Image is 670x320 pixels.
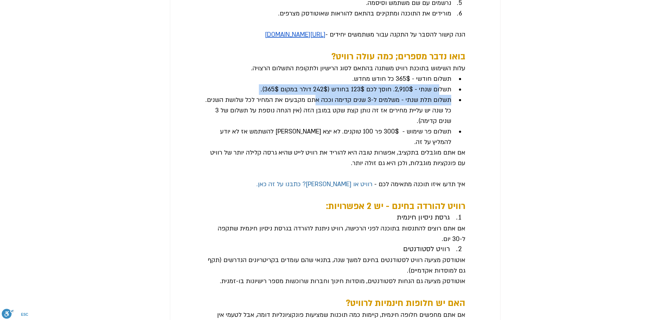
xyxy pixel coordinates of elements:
[209,149,465,167] span: אם אתם מוגבלים בתקציב, אפשרות טובה היא להוריד את רוויט לייט שהיא גרסה קלילה יותר של רוויט עם פונק...
[331,51,465,63] span: בואו נדבר מספרים; כמה עולה רוויט?
[403,244,450,254] span: רוויט לסטודנטים
[256,180,372,188] a: רוויט או [PERSON_NAME]? כתבנו על זה כאן.
[251,64,465,72] span: עלות השימוש בתוכנת רוויט משתנה בהתאם לסוג הרישיון ולתקופת התשלום הרצויה.
[325,31,465,39] span: הנה קישור להסבר על התקנה עבור משתמשים יחידים -
[352,75,451,83] span: תשלום חודשי - 365$ כל חודש מחדש.
[204,96,451,125] span: תשלום תלת שנתי - משלמים ל-3 שנים קדימה וככה אתם מקבעים את המחיר לכל שלושת השנים. כל שנה יש עליית ...
[220,277,465,285] span: אוטודסק מציעה גם הנחות לסטודנטים, מוסדות חינוך וחברות שרוכשות מספר רישיונות בו-זמנית.
[326,201,465,212] span: רוויט להורדה בחינם - יש 2 אפשרויות:
[216,224,465,243] span: אם אתם רוצים להתנסות בתוכנה לפני הרכישה, רוויט ניתנת להורדה בגרסת ניסיון חינמית שתקפה ל-30 יום.
[374,180,465,188] span: איך תדעו איזו תוכנה מתאימה לכם -
[206,256,465,275] span: אוטודסק מציעה רוויט לסטודנטים בחינם למשך שנה, בתנאי שהם עומדים בקריטריונים הנדרשים (תקף גם למוסדו...
[265,31,325,39] a: [URL][DOMAIN_NAME]
[346,298,465,309] span: האם יש חלופות חינמיות לרוויט?
[397,213,450,222] span: גרסת ניסיון חינמית
[278,9,451,18] span: מורידים את התוכנה ומתקינים בהתאם להוראות שאוטודסק מצרפים.
[261,85,451,93] span: תשלום שנתי - 2,910$. חוסך לכם 123$ בחודש (242$ דולר במקום 365$).
[218,128,451,146] span: תשלום פר שימוש - 300$ פר 100 טוקנים. לא יצא [PERSON_NAME] להשתמש אז לא יודע להמליץ על זה.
